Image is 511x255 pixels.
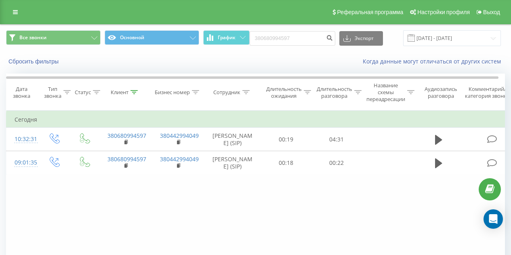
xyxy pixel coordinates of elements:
input: Поиск по номеру [250,31,335,46]
div: Тип звонка [44,86,61,99]
td: 00:22 [311,151,362,175]
div: Бизнес номер [155,89,190,96]
a: 380680994597 [107,155,146,163]
span: Выход [483,9,500,15]
div: Дата звонка [6,86,36,99]
a: 380442994049 [160,155,199,163]
a: 380680994597 [107,132,146,139]
span: График [218,35,236,40]
div: 09:01:35 [15,155,31,171]
a: Когда данные могут отличаться от других систем [363,57,505,65]
button: График [203,30,250,45]
div: Комментарий/категория звонка [464,86,511,99]
div: Статус [75,89,91,96]
div: Аудиозапись разговора [421,86,461,99]
button: Все звонки [6,30,101,45]
td: [PERSON_NAME] (SIP) [204,128,261,151]
td: 00:18 [261,151,311,175]
span: Все звонки [19,34,46,41]
div: Длительность разговора [317,86,352,99]
div: Клиент [111,89,128,96]
div: Длительность ожидания [266,86,302,99]
div: Open Intercom Messenger [484,209,503,229]
button: Сбросить фильтры [6,58,63,65]
span: Настройки профиля [417,9,470,15]
td: 00:19 [261,128,311,151]
a: 380442994049 [160,132,199,139]
div: Название схемы переадресации [366,82,405,103]
button: Основной [105,30,199,45]
button: Экспорт [339,31,383,46]
div: 10:32:31 [15,131,31,147]
td: 04:31 [311,128,362,151]
td: [PERSON_NAME] (SIP) [204,151,261,175]
span: Реферальная программа [337,9,403,15]
div: Сотрудник [213,89,240,96]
